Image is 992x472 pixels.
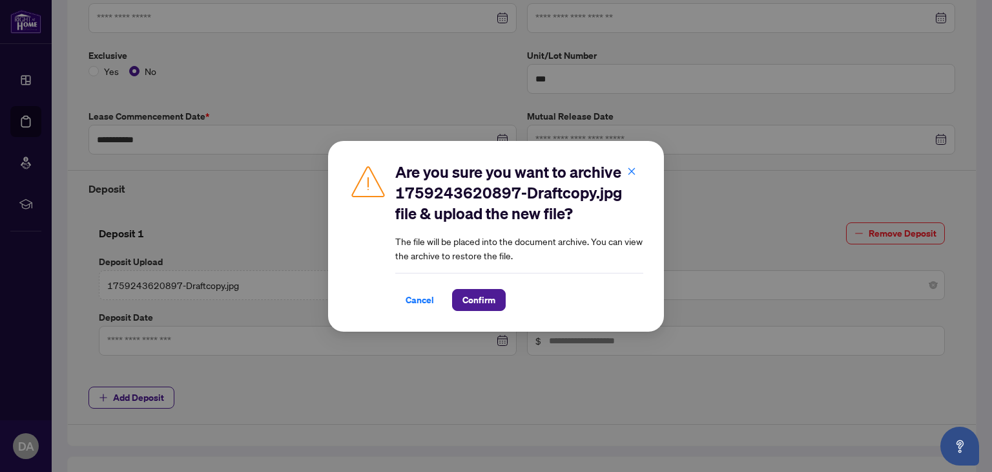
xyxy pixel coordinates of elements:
button: Confirm [452,289,506,311]
img: Caution Icon [349,162,387,200]
button: Open asap [940,427,979,466]
div: The file will be placed into the document archive. You can view the archive to restore the file. [395,162,643,311]
h2: Are you sure you want to archive 1759243620897-Draftcopy.jpg file & upload the new file? [395,162,643,224]
button: Cancel [395,289,444,311]
span: Confirm [462,290,495,310]
span: close [627,166,636,175]
span: Cancel [406,290,434,310]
